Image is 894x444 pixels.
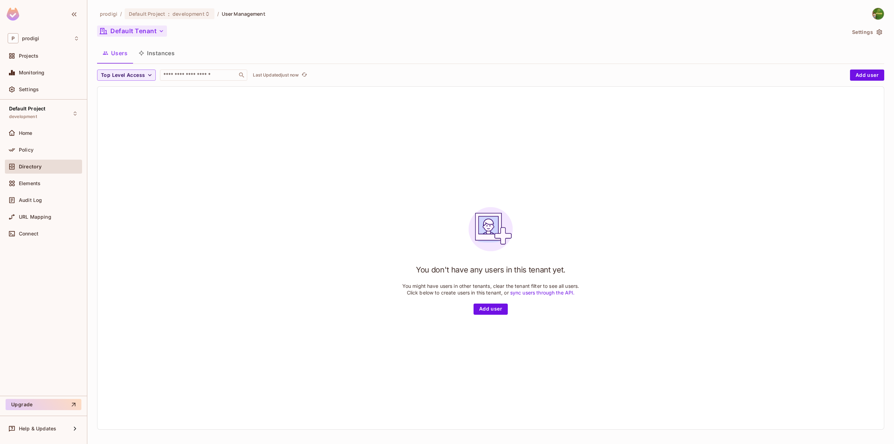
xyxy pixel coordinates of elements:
[97,44,133,62] button: Users
[19,164,42,169] span: Directory
[173,10,204,17] span: development
[222,10,265,17] span: User Management
[120,10,122,17] li: /
[7,8,19,21] img: SReyMgAAAABJRU5ErkJggg==
[253,72,299,78] p: Last Updated just now
[850,70,884,81] button: Add user
[19,231,38,236] span: Connect
[129,10,165,17] span: Default Project
[510,290,575,296] a: sync users through the API.
[19,214,51,220] span: URL Mapping
[168,11,170,17] span: :
[19,53,38,59] span: Projects
[301,72,307,79] span: refresh
[97,26,167,37] button: Default Tenant
[6,399,81,410] button: Upgrade
[19,70,45,75] span: Monitoring
[416,264,565,275] h1: You don't have any users in this tenant yet.
[9,106,45,111] span: Default Project
[101,71,145,80] span: Top Level Access
[19,147,34,153] span: Policy
[19,197,42,203] span: Audit Log
[8,33,19,43] span: P
[97,70,156,81] button: Top Level Access
[872,8,884,20] img: Chandra Yuda Andika
[299,71,308,79] span: Click to refresh data
[19,130,32,136] span: Home
[19,426,56,431] span: Help & Updates
[849,27,884,38] button: Settings
[402,283,579,296] p: You might have users in other tenants, clear the tenant filter to see all users. Click below to c...
[19,87,39,92] span: Settings
[9,114,37,119] span: development
[100,10,117,17] span: the active workspace
[300,71,308,79] button: refresh
[217,10,219,17] li: /
[22,36,39,41] span: Workspace: prodigi
[474,304,508,315] button: Add user
[133,44,180,62] button: Instances
[19,181,41,186] span: Elements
